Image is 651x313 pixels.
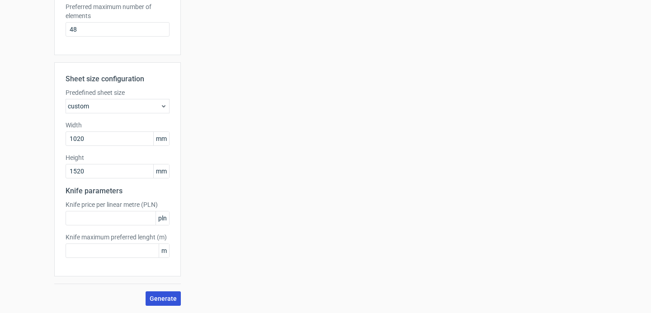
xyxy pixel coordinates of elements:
input: custom [66,164,170,178]
span: Generate [150,295,177,302]
div: custom [66,99,170,113]
h2: Knife parameters [66,186,170,196]
h2: Sheet size configuration [66,74,170,84]
button: Generate [146,291,181,306]
label: Preferred maximum number of elements [66,2,170,20]
label: Predefined sheet size [66,88,170,97]
span: mm [153,132,169,145]
span: mm [153,164,169,178]
label: Width [66,121,170,130]
span: m [159,244,169,257]
input: custom [66,131,170,146]
label: Knife price per linear metre (PLN) [66,200,170,209]
label: Knife maximum preferred lenght (m) [66,233,170,242]
span: pln [156,211,169,225]
label: Height [66,153,170,162]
